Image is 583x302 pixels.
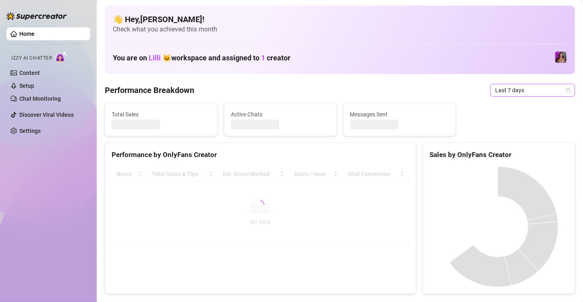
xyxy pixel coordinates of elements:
[113,54,290,62] h1: You are on workspace and assigned to creator
[105,85,194,96] h4: Performance Breakdown
[19,31,35,37] a: Home
[149,54,171,62] span: Lilli 🐱
[350,110,449,119] span: Messages Sent
[55,51,68,63] img: AI Chatter
[555,52,566,63] img: allison
[19,112,74,118] a: Discover Viral Videos
[113,14,567,25] h4: 👋 Hey, [PERSON_NAME] !
[19,70,40,76] a: Content
[6,12,67,20] img: logo-BBDzfeDw.svg
[11,54,52,62] span: Izzy AI Chatter
[19,83,34,89] a: Setup
[495,84,570,96] span: Last 7 days
[261,54,265,62] span: 1
[112,149,409,160] div: Performance by OnlyFans Creator
[19,128,41,134] a: Settings
[429,149,568,160] div: Sales by OnlyFans Creator
[256,200,265,209] span: loading
[112,110,211,119] span: Total Sales
[19,95,61,102] a: Chat Monitoring
[566,88,571,93] span: calendar
[231,110,330,119] span: Active Chats
[113,25,567,34] span: Check what you achieved this month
